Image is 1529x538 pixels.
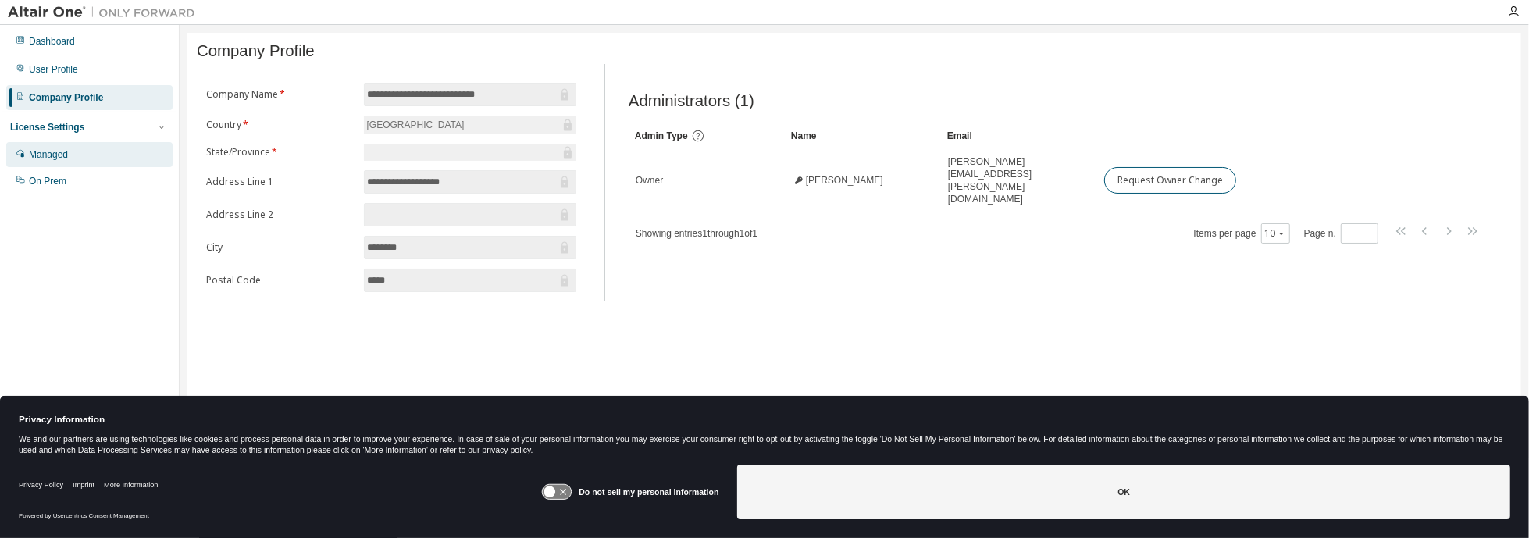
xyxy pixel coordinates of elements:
span: [PERSON_NAME] [806,174,883,187]
span: Items per page [1194,223,1290,244]
label: Address Line 1 [206,176,355,188]
div: Name [791,123,935,148]
button: 10 [1265,227,1286,240]
span: Showing entries 1 through 1 of 1 [636,228,757,239]
div: User Profile [29,63,78,76]
label: Postal Code [206,274,355,287]
span: Administrators (1) [629,92,754,110]
div: License Settings [10,121,84,134]
div: Dashboard [29,35,75,48]
span: Owner [636,174,663,187]
span: [PERSON_NAME][EMAIL_ADDRESS][PERSON_NAME][DOMAIN_NAME] [948,155,1090,205]
label: Country [206,119,355,131]
div: Managed [29,148,68,161]
span: Admin Type [635,130,688,141]
span: Page n. [1304,223,1378,244]
span: Company Profile [197,42,315,60]
div: Email [947,123,1091,148]
div: [GEOGRAPHIC_DATA] [365,116,467,134]
label: Company Name [206,88,355,101]
div: On Prem [29,175,66,187]
div: [GEOGRAPHIC_DATA] [364,116,576,134]
div: Company Profile [29,91,103,104]
img: Altair One [8,5,203,20]
label: City [206,241,355,254]
button: Request Owner Change [1104,167,1236,194]
label: State/Province [206,146,355,159]
label: Address Line 2 [206,208,355,221]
